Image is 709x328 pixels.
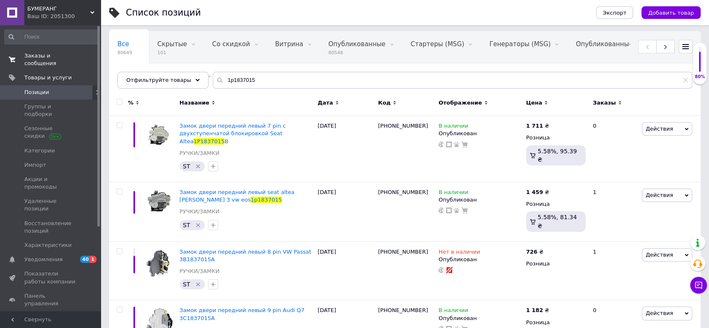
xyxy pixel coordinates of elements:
span: Скрытые [157,40,187,48]
div: 1 [588,241,640,300]
span: Замок двери передний левый 7 pin с двухступенчатой блокировкой Seat Altea [180,123,286,144]
b: 1 711 [526,123,543,129]
span: В наличии [438,123,468,131]
div: Опубликованные, Насосы гидроусилителя руля (MSG) [567,31,684,63]
span: 80548 [328,50,386,56]
span: Группы и подборки [24,103,78,118]
span: Опубликованные, Насосы... [576,40,667,48]
div: Со скидкой, Рулевые рейки с гидроусилителем (MSG) [109,63,220,95]
span: Действия [646,192,673,198]
span: [PHONE_NUMBER] [378,123,428,129]
span: Нет в наличии [438,249,480,257]
span: Характеристики [24,241,72,249]
span: Витрина [275,40,303,48]
span: ST [183,163,190,170]
div: Розница [526,319,586,326]
span: Действия [646,252,673,258]
span: Акции и промокоды [24,176,78,191]
span: Код [378,99,391,107]
div: Список позиций [126,8,201,17]
div: Опубликован [438,256,522,263]
div: Розница [526,200,586,208]
span: [PHONE_NUMBER] [378,249,428,255]
span: Панель управления [24,292,78,307]
span: 40 [80,256,90,263]
span: Дата [318,99,333,107]
span: Уведомления [24,256,63,263]
span: Опубликованные [328,40,386,48]
div: 1 [588,182,640,242]
span: 5.58%, 81.34 ₴ [537,214,576,229]
a: РУЧКИ/ЗАМКИ [180,268,219,275]
span: 1 [90,256,96,263]
span: Действия [646,310,673,316]
a: РУЧКИ/ЗАМКИ [180,150,219,157]
div: 0 [588,116,640,182]
b: 726 [526,249,537,255]
span: [PHONE_NUMBER] [378,307,428,313]
button: Добавить товар [641,6,701,19]
span: Цена [526,99,542,107]
span: Восстановление позиций [24,220,78,235]
span: Со скидкой, Рулевые ре... [117,72,203,80]
div: ₴ [526,122,549,130]
span: 1p1837015 [250,197,282,203]
svg: Удалить метку [195,163,201,170]
span: Заказы и сообщения [24,52,78,67]
div: ₴ [526,248,543,256]
span: Позиции [24,89,49,96]
svg: Удалить метку [195,281,201,288]
span: БУМЕРАНГ [27,5,90,13]
span: Отфильтруйте товары [126,77,191,83]
span: В наличии [438,189,468,198]
a: Замок двери передний левый 8 pin VW Passat 3B1837015A [180,249,311,262]
div: ₴ [526,307,549,314]
span: [PHONE_NUMBER] [378,189,428,195]
span: 1P1837015 [193,138,224,144]
span: Название [180,99,209,107]
div: ₴ [526,189,549,196]
div: Опубликован [438,130,522,137]
div: [DATE] [315,182,376,242]
span: Заказы [593,99,616,107]
div: [DATE] [315,116,376,182]
span: Все [117,40,129,48]
span: Экспорт [603,10,626,16]
span: Со скидкой [212,40,250,48]
div: Стартеры (MSG), Рулевые рейки с гидроусилителем (MSG) [220,63,375,95]
span: Добавить товар [648,10,694,16]
img: Замок двери передний левый 7 pin с двухступенчатой блокировкой Seat Altea 1P1837015B [143,122,175,147]
a: Замок двери передний левый 7 pin с двухступенчатой блокировкой Seat Altea1P1837015B [180,123,286,144]
span: Сезонные скидки [24,125,78,140]
span: B [224,138,228,144]
span: 80649 [117,50,132,56]
div: 80% [693,74,706,80]
span: Генераторы (MSG) [489,40,550,48]
div: Опубликован [438,196,522,204]
span: Показатели работы компании [24,270,78,285]
span: Удаленные позиции [24,197,78,213]
div: Опубликован [438,315,522,322]
a: Замок двери передний левый 9 pin Audi Q7 3C1837015A [180,307,305,321]
span: Отображение [438,99,482,107]
b: 1 459 [526,189,543,195]
span: % [128,99,133,107]
b: 1 182 [526,307,543,313]
span: ST [183,222,190,228]
div: Розница [526,134,586,142]
span: Замок двери передний левый seat altea [PERSON_NAME] 3 vw eos [180,189,295,203]
svg: Удалить метку [195,222,201,228]
span: Товары и услуги [24,74,72,81]
img: Замок двери передний левый 8 pin VW Passat 3B1837015A [143,248,175,281]
span: Импорт [24,161,46,169]
input: Поиск [4,29,99,45]
div: [DATE] [315,241,376,300]
span: Стартеры (MSG) [411,40,464,48]
div: Розница [526,260,586,268]
span: 5.58%, 95.39 ₴ [537,148,576,163]
img: Замок двери передний левый seat altea leon toledo 3 vw eos 1p1837015 [143,189,175,213]
button: Экспорт [596,6,633,19]
a: Замок двери передний левый seat altea [PERSON_NAME] 3 vw eos1p1837015 [180,189,295,203]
